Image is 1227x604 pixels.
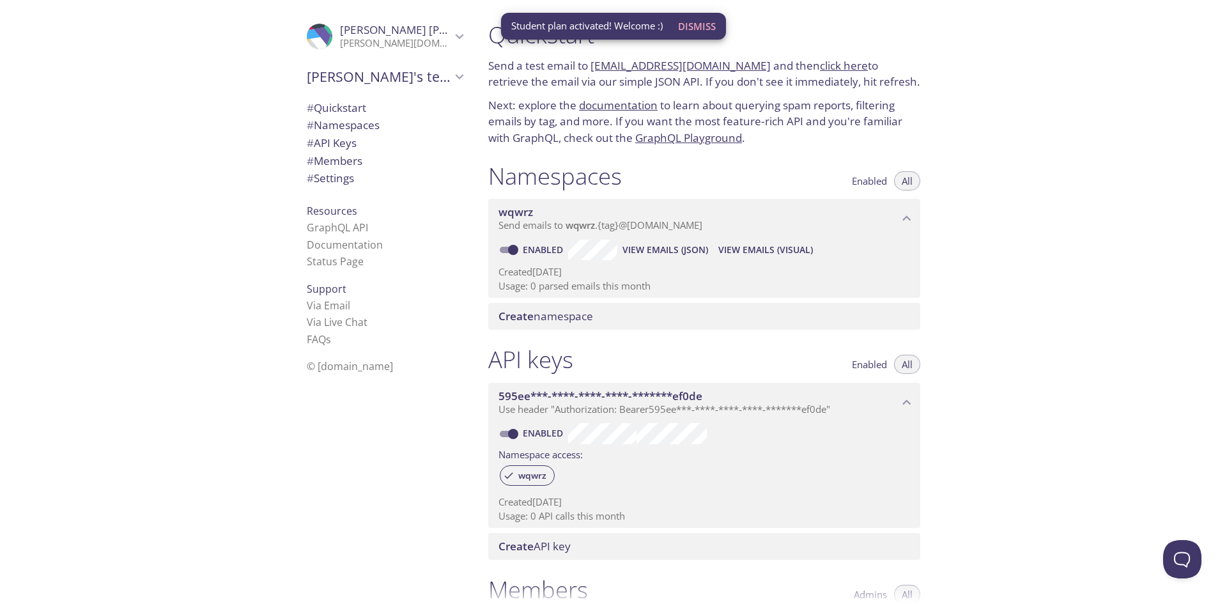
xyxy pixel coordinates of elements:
[579,98,658,112] a: documentation
[844,171,895,190] button: Enabled
[297,152,473,170] div: Members
[488,345,573,374] h1: API keys
[498,309,593,323] span: namespace
[307,282,346,296] span: Support
[498,509,910,523] p: Usage: 0 API calls this month
[307,100,366,115] span: Quickstart
[307,254,364,268] a: Status Page
[718,242,813,258] span: View Emails (Visual)
[678,18,716,35] span: Dismiss
[326,332,331,346] span: s
[297,134,473,152] div: API Keys
[617,240,713,260] button: View Emails (JSON)
[498,309,534,323] span: Create
[498,495,910,509] p: Created [DATE]
[566,219,595,231] span: wqwrz
[488,303,920,330] div: Create namespace
[307,153,362,168] span: Members
[297,60,473,93] div: Jalal's team
[894,355,920,374] button: All
[498,539,571,554] span: API key
[297,99,473,117] div: Quickstart
[622,242,708,258] span: View Emails (JSON)
[498,279,910,293] p: Usage: 0 parsed emails this month
[307,171,354,185] span: Settings
[635,130,742,145] a: GraphQL Playground
[307,221,368,235] a: GraphQL API
[1163,540,1201,578] iframe: Help Scout Beacon - Open
[307,171,314,185] span: #
[488,533,920,560] div: Create API Key
[844,355,895,374] button: Enabled
[307,118,314,132] span: #
[307,238,383,252] a: Documentation
[820,58,868,73] a: click here
[307,298,350,313] a: Via Email
[894,171,920,190] button: All
[340,37,451,50] p: [PERSON_NAME][DOMAIN_NAME][EMAIL_ADDRESS][DOMAIN_NAME]
[488,162,622,190] h1: Namespaces
[590,58,771,73] a: [EMAIL_ADDRESS][DOMAIN_NAME]
[307,68,451,86] span: [PERSON_NAME]'s team
[498,444,583,463] label: Namespace access:
[498,265,910,279] p: Created [DATE]
[521,244,568,256] a: Enabled
[488,20,920,49] h1: Quickstart
[297,15,473,58] div: Jalal Uddin
[498,205,533,219] span: wqwrz
[307,153,314,168] span: #
[307,118,380,132] span: Namespaces
[307,136,357,150] span: API Keys
[307,204,357,218] span: Resources
[307,359,393,373] span: © [DOMAIN_NAME]
[488,199,920,238] div: wqwrz namespace
[307,315,367,329] a: Via Live Chat
[498,539,534,554] span: Create
[488,575,588,604] h1: Members
[340,22,515,37] span: [PERSON_NAME] [PERSON_NAME]
[511,470,554,481] span: wqwrz
[673,14,721,38] button: Dismiss
[498,219,702,231] span: Send emails to . {tag} @[DOMAIN_NAME]
[500,465,555,486] div: wqwrz
[488,58,920,90] p: Send a test email to and then to retrieve the email via our simple JSON API. If you don't see it ...
[307,332,331,346] a: FAQ
[297,169,473,187] div: Team Settings
[307,136,314,150] span: #
[713,240,818,260] button: View Emails (Visual)
[511,19,663,33] span: Student plan activated! Welcome :)
[521,427,568,439] a: Enabled
[307,100,314,115] span: #
[488,97,920,146] p: Next: explore the to learn about querying spam reports, filtering emails by tag, and more. If you...
[297,116,473,134] div: Namespaces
